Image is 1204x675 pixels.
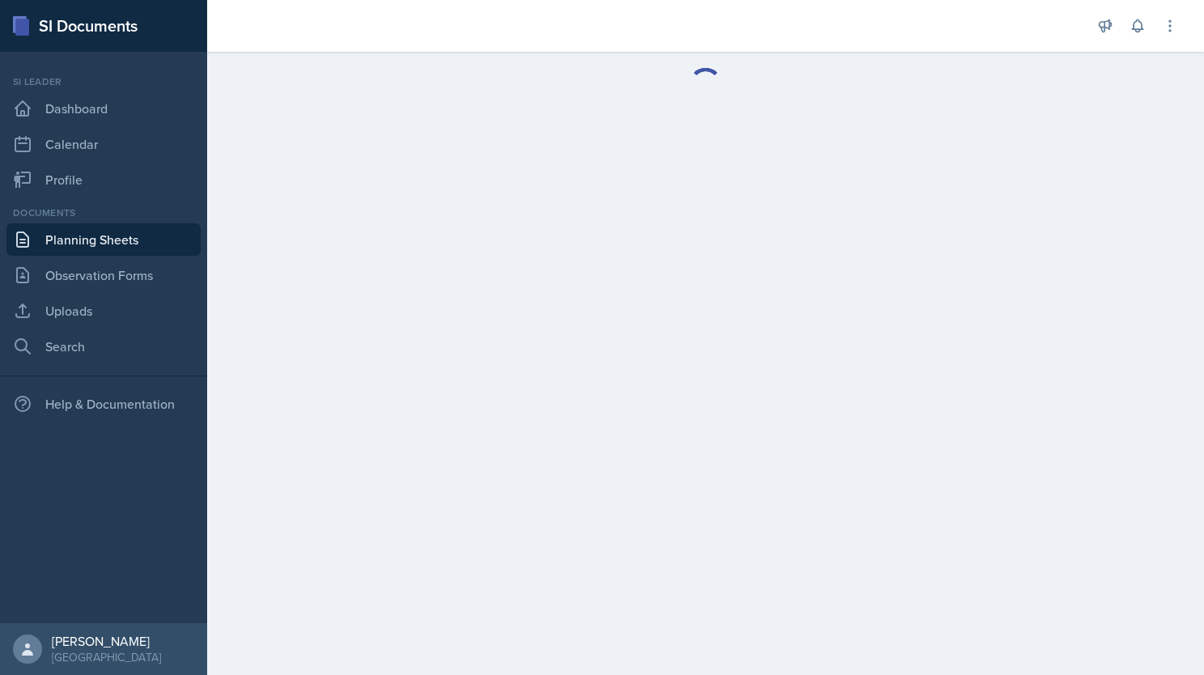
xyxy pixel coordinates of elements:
[6,128,201,160] a: Calendar
[6,223,201,256] a: Planning Sheets
[6,388,201,420] div: Help & Documentation
[6,92,201,125] a: Dashboard
[6,206,201,220] div: Documents
[52,649,161,665] div: [GEOGRAPHIC_DATA]
[52,633,161,649] div: [PERSON_NAME]
[6,330,201,363] a: Search
[6,163,201,196] a: Profile
[6,74,201,89] div: Si leader
[6,259,201,291] a: Observation Forms
[6,295,201,327] a: Uploads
